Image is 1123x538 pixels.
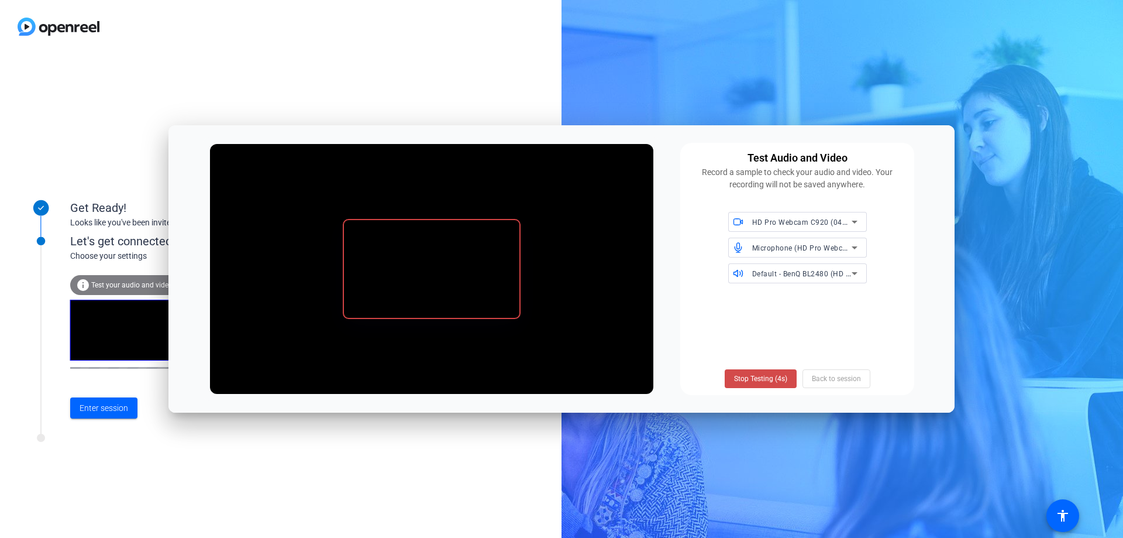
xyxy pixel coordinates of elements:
span: Enter session [80,402,128,414]
div: Test Audio and Video [747,150,848,166]
div: Choose your settings [70,250,328,262]
span: Default - BenQ BL2480 (HD Audio Driver for Display Audio) [752,269,952,278]
div: Let's get connected. [70,232,328,250]
div: Looks like you've been invited to join [70,217,304,229]
div: Record a sample to check your audio and video. Your recording will not be saved anywhere. [687,166,907,191]
span: Stop Testing (4s) [734,373,787,384]
span: Microphone (HD Pro Webcam C920) (046d:08e5) [752,243,921,252]
button: Stop Testing (4s) [725,369,797,388]
span: HD Pro Webcam C920 (046d:08e5) [752,217,873,227]
span: Test your audio and video [91,281,173,289]
mat-icon: accessibility [1056,509,1070,523]
mat-icon: info [76,278,90,292]
div: Get Ready! [70,199,304,217]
